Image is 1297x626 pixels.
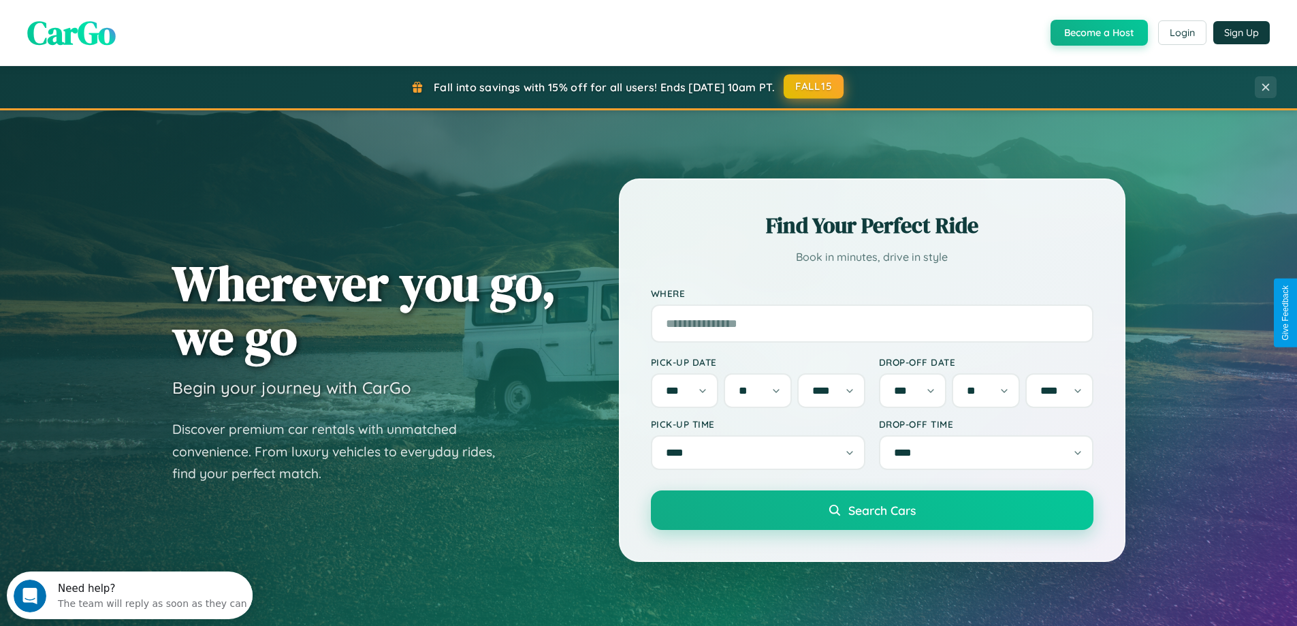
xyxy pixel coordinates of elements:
[651,490,1093,530] button: Search Cars
[172,256,556,364] h1: Wherever you go, we go
[51,12,240,22] div: Need help?
[1281,285,1290,341] div: Give Feedback
[784,74,844,99] button: FALL15
[879,356,1093,368] label: Drop-off Date
[172,377,411,398] h3: Begin your journey with CarGo
[651,356,865,368] label: Pick-up Date
[1158,20,1206,45] button: Login
[5,5,253,43] div: Open Intercom Messenger
[651,210,1093,240] h2: Find Your Perfect Ride
[27,10,116,55] span: CarGo
[651,247,1093,267] p: Book in minutes, drive in style
[434,80,775,94] span: Fall into savings with 15% off for all users! Ends [DATE] 10am PT.
[7,572,253,619] iframe: Intercom live chat discovery launcher
[1051,20,1148,46] button: Become a Host
[1213,21,1270,44] button: Sign Up
[848,503,916,518] span: Search Cars
[172,418,513,485] p: Discover premium car rentals with unmatched convenience. From luxury vehicles to everyday rides, ...
[14,580,46,612] iframe: Intercom live chat
[51,22,240,37] div: The team will reply as soon as they can
[651,418,865,430] label: Pick-up Time
[651,287,1093,299] label: Where
[879,418,1093,430] label: Drop-off Time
